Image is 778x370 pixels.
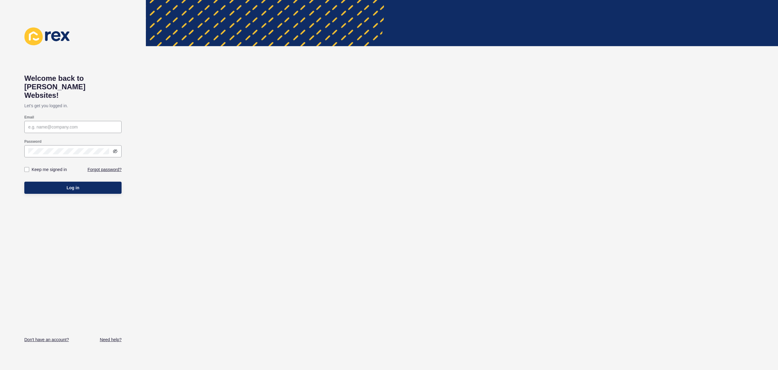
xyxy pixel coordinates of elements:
span: Log in [67,185,79,191]
h1: Welcome back to [PERSON_NAME] Websites! [24,74,122,100]
p: Let's get you logged in. [24,100,122,112]
button: Log in [24,182,122,194]
input: e.g. name@company.com [28,124,118,130]
label: Email [24,115,34,120]
a: Forgot password? [88,166,122,173]
label: Keep me signed in [32,166,67,173]
a: Don't have an account? [24,337,69,343]
label: Password [24,139,42,144]
a: Need help? [100,337,122,343]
